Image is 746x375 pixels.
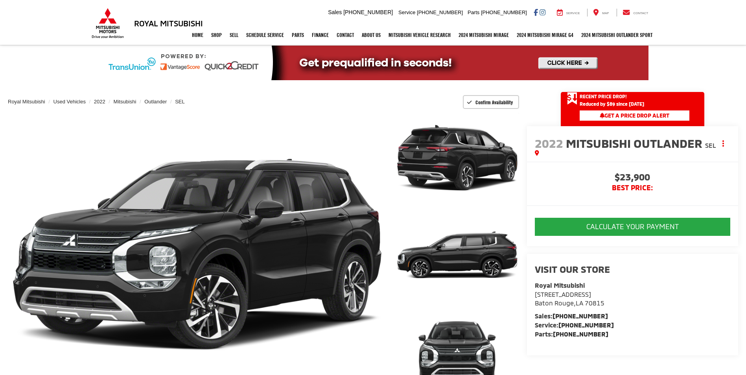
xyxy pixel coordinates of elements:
span: Get Price Drop Alert [567,92,577,105]
a: Contact [617,9,654,17]
a: About Us [358,25,385,45]
span: [STREET_ADDRESS] [535,290,591,298]
a: Parts: Opens in a new tab [288,25,308,45]
button: CALCULATE YOUR PAYMENT [535,218,730,236]
span: Mitsubishi Outlander [566,136,705,150]
span: Reduced by $89 since [DATE] [580,101,689,107]
strong: Service: [535,321,614,329]
a: Map [587,9,615,17]
span: Recent Price Drop! [580,93,627,100]
a: SEL [175,99,185,105]
span: 2022 [535,136,563,150]
a: Shop [207,25,226,45]
a: Home [188,25,207,45]
a: Service [551,9,586,17]
a: Expand Photo 2 [395,209,519,301]
span: Confirm Availability [475,99,513,105]
a: Facebook: Click to visit our Facebook page [534,9,538,15]
span: [PHONE_NUMBER] [343,9,393,15]
strong: Parts: [535,330,608,338]
span: Baton Rouge [535,299,574,307]
a: [PHONE_NUMBER] [553,312,608,320]
a: Schedule Service: Opens in a new tab [242,25,288,45]
a: 2022 [94,99,105,105]
h2: Visit our Store [535,264,730,274]
h3: Royal Mitsubishi [134,19,203,28]
span: LA [576,299,583,307]
img: Quick2Credit [98,46,648,80]
span: dropdown dots [722,140,724,147]
a: [PHONE_NUMBER] [553,330,608,338]
a: Outlander [144,99,167,105]
strong: Royal Mitsubishi [535,281,585,289]
a: [PHONE_NUMBER] [558,321,614,329]
img: Mitsubishi [90,8,125,39]
strong: Sales: [535,312,608,320]
span: [PHONE_NUMBER] [481,9,527,15]
a: Expand Photo 1 [395,112,519,204]
span: 70815 [585,299,604,307]
span: Service [398,9,415,15]
span: Sales [328,9,342,15]
button: Actions [717,136,730,150]
span: Service [566,11,580,15]
span: , [535,299,604,307]
a: Used Vehicles [53,99,86,105]
img: 2022 Mitsubishi Outlander SEL [394,110,520,205]
a: Mitsubishi Vehicle Research [385,25,455,45]
span: [PHONE_NUMBER] [417,9,463,15]
a: Get Price Drop Alert Recent Price Drop! [561,92,704,101]
a: 2024 Mitsubishi Outlander SPORT [577,25,656,45]
a: Contact [333,25,358,45]
span: Map [602,11,609,15]
a: 2024 Mitsubishi Mirage G4 [513,25,577,45]
a: [STREET_ADDRESS] Baton Rouge,LA 70815 [535,290,604,307]
a: 2024 Mitsubishi Mirage [455,25,513,45]
span: Contact [633,11,648,15]
a: Mitsubishi [114,99,136,105]
span: Parts [468,9,479,15]
a: Finance [308,25,333,45]
a: Sell [226,25,242,45]
span: $23,900 [535,172,730,184]
span: BEST PRICE: [535,184,730,192]
span: SEL [705,142,716,149]
img: 2022 Mitsubishi Outlander SEL [394,208,520,302]
a: Royal Mitsubishi [8,99,45,105]
a: Instagram: Click to visit our Instagram page [540,9,545,15]
span: Get a Price Drop Alert [600,112,669,119]
button: Confirm Availability [463,95,519,109]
